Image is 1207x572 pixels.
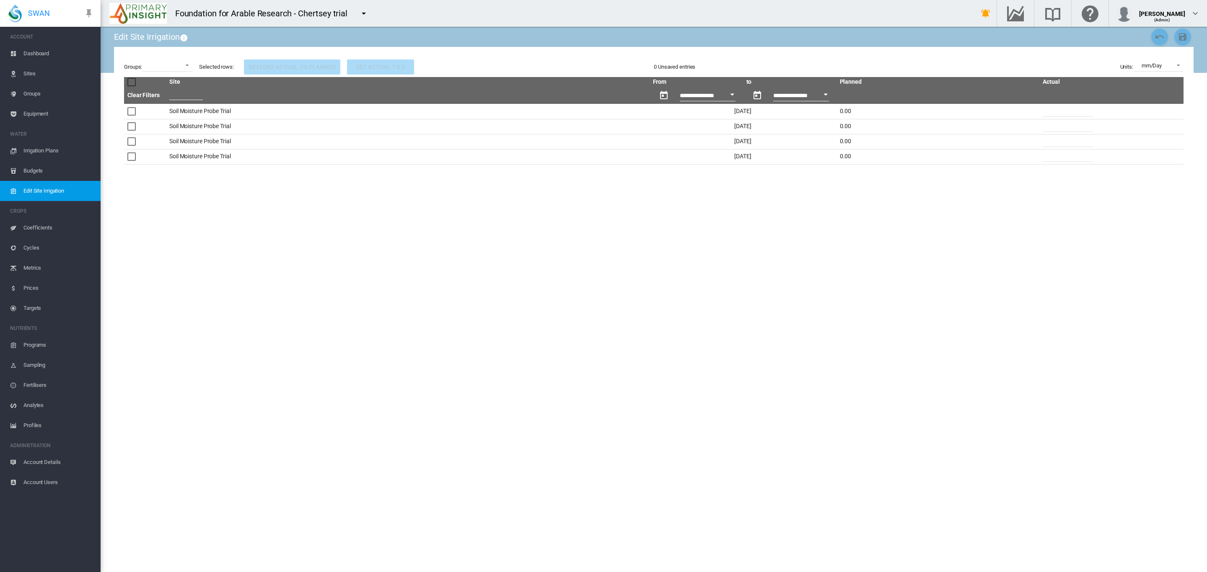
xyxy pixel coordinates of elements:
[23,258,94,278] span: Metrics
[23,335,94,355] span: Programs
[837,77,1040,87] th: Planned
[749,87,766,104] button: md-calendar
[166,77,650,87] th: Site
[23,355,94,375] span: Sampling
[23,181,94,201] span: Edit Site Irrigation
[10,30,94,44] span: ACCOUNT
[981,8,991,18] md-icon: icon-bell-ring
[10,322,94,335] span: NUTRIENTS
[1039,77,1102,87] th: Actual
[244,59,340,75] button: Restore actual to planned
[23,84,94,104] span: Groups
[840,137,1036,146] div: 0.00
[23,238,94,258] span: Cycles
[23,141,94,161] span: Irrigation Plans
[175,8,355,19] div: Foundation for Arable Research - Chertsey trial
[10,439,94,452] span: ADMINISTRATION
[10,127,94,141] span: WATER
[23,44,94,64] span: Dashboard
[1080,8,1100,18] md-icon: Click here for help
[127,92,160,98] a: Clear Filters
[23,375,94,395] span: Fertilisers
[655,87,672,104] button: md-calendar
[1155,32,1165,42] md-icon: icon-undo
[743,77,837,87] th: to
[1139,6,1185,15] div: [PERSON_NAME]
[650,149,837,164] td: [DATE]
[650,104,837,119] td: [DATE]
[109,3,167,24] img: 9k=
[818,87,833,102] button: Open calendar
[23,64,94,84] span: Sites
[1142,62,1162,69] div: mm/Day
[124,63,142,71] label: Groups:
[1005,8,1026,18] md-icon: Go to the Data Hub
[1116,5,1132,22] img: profile.jpg
[180,33,190,43] md-icon: This page allows for manual correction to flow records for sites that are setup for Planned Irrig...
[650,134,837,149] td: [DATE]
[166,134,650,149] td: Soil Moisture Probe Trial
[1174,28,1191,45] button: Save Changes
[199,63,234,71] div: Selected rows:
[1120,63,1133,71] label: Units:
[977,5,994,22] button: icon-bell-ring
[23,278,94,298] span: Prices
[650,77,743,87] th: From
[166,104,650,119] td: Soil Moisture Probe Trial
[23,298,94,318] span: Targets
[23,415,94,435] span: Profiles
[114,31,190,43] div: Edit Site Irrigation
[1043,8,1063,18] md-icon: Search the knowledge base
[1190,8,1200,18] md-icon: icon-chevron-down
[725,87,740,102] button: Open calendar
[8,5,22,22] img: SWAN-Landscape-Logo-Colour-drop.png
[840,107,1036,116] div: 0.00
[347,59,414,75] button: Set actual to 0
[1151,28,1168,45] button: Cancel Changes
[166,119,650,134] td: Soil Moisture Probe Trial
[23,472,94,492] span: Account Users
[28,8,50,18] span: SWAN
[23,104,94,124] span: Equipment
[650,119,837,134] td: [DATE]
[355,5,372,22] button: icon-menu-down
[23,218,94,238] span: Coefficients
[1154,18,1171,22] span: (Admin)
[840,152,1036,161] div: 0.00
[359,8,369,18] md-icon: icon-menu-down
[840,122,1036,131] div: 0.00
[23,452,94,472] span: Account Details
[84,8,94,18] md-icon: icon-pin
[1178,32,1188,42] md-icon: icon-content-save
[10,204,94,218] span: CROPS
[23,161,94,181] span: Budgets
[654,63,695,71] div: 0 Unsaved entries
[166,149,650,164] td: Soil Moisture Probe Trial
[23,395,94,415] span: Analytes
